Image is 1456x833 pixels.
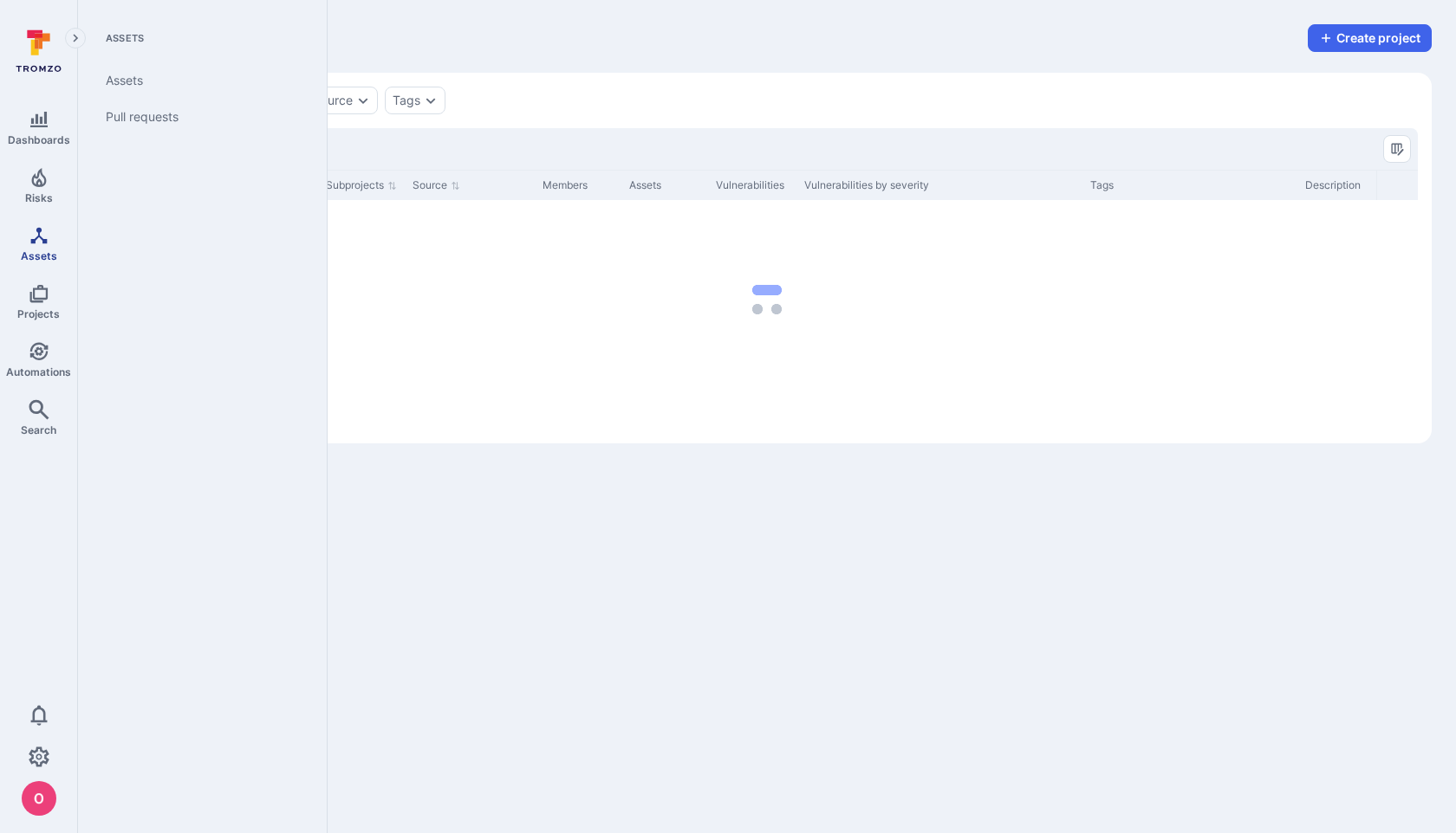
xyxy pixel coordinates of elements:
div: Vulnerabilities [716,178,790,193]
button: Manage columns [1383,135,1411,163]
button: Expand dropdown [424,94,438,107]
span: Assets [92,31,306,45]
button: Sort by Subprojects [326,178,397,192]
span: Projects [17,307,60,320]
button: Source [313,94,353,107]
a: Pull requests [92,99,306,135]
a: Assets [92,62,306,99]
div: Members [543,178,615,193]
span: Automations [6,365,71,378]
div: Vulnerabilities by severity [804,178,1076,193]
button: Create project [1308,24,1432,52]
button: Sort by Source [413,178,460,192]
img: ACg8ocJcCe-YbLxGm5tc0PuNRxmgP8aEm0RBXn6duO8aeMVK9zjHhw=s96-c [22,781,56,816]
button: Expand dropdown [356,94,370,107]
div: Assets [629,178,702,193]
div: oleg malkov [22,781,56,816]
button: Tags [393,94,420,107]
span: Risks [25,191,53,204]
button: Expand navigation menu [65,28,86,48]
i: Expand navigation menu [69,31,81,46]
span: Assets [21,249,57,262]
span: Dashboards [8,133,70,146]
div: Tags [1090,178,1291,193]
span: Search [21,423,56,436]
